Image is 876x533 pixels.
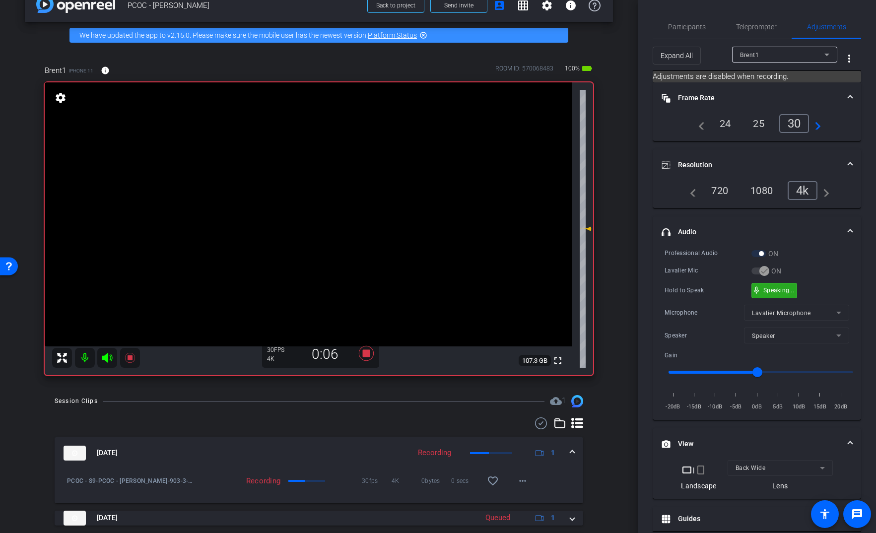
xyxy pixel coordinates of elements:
[64,446,86,461] img: thumb-nail
[580,223,592,235] mat-icon: 0 dB
[274,346,284,353] span: FPS
[362,476,392,486] span: 30fps
[653,114,861,141] div: Frame Rate
[550,395,566,407] span: Destinations for your clips
[55,437,583,469] mat-expansion-panel-header: thumb-nail[DATE]Recording1
[665,308,744,318] div: Microphone
[55,469,583,503] div: thumb-nail[DATE]Recording1
[653,71,861,82] mat-card: Adjustments are disabled when recording.
[67,476,196,486] span: PCOC - S9-PCOC - [PERSON_NAME]-903-3-2025-10-07-10-48-20-107-0
[736,23,777,30] span: Teleprompter
[563,61,581,76] span: 100%
[740,52,759,59] span: Brent1
[665,266,751,275] div: Lavalier Mic
[267,346,292,354] div: 30
[653,47,701,65] button: Expand All
[809,118,821,130] mat-icon: navigate_next
[843,53,855,65] mat-icon: more_vert
[851,508,863,520] mat-icon: message
[368,31,417,39] a: Platform Status
[69,28,568,43] div: We have updated the app to v2.15.0. Please make sure the mobile user has the newest version.
[685,402,702,412] span: -15dB
[480,512,515,524] div: Queued
[653,149,861,181] mat-expansion-panel-header: Resolution
[444,1,473,9] span: Send invite
[101,66,110,75] mat-icon: info
[748,402,765,412] span: 0dB
[807,23,846,30] span: Adjustments
[97,448,118,458] span: [DATE]
[196,476,285,486] div: Recording
[55,511,583,526] mat-expansion-panel-header: thumb-nail[DATE]Queued1
[267,355,292,363] div: 4K
[766,249,779,259] label: ON
[662,227,840,237] mat-panel-title: Audio
[653,216,861,248] mat-expansion-panel-header: Audio
[581,63,593,74] mat-icon: battery_std
[728,402,744,412] span: -5dB
[661,46,693,65] span: Expand All
[68,67,93,74] span: iPhone 11
[487,475,499,487] mat-icon: favorite_border
[832,402,849,412] span: 20dB
[681,481,716,491] div: Landscape
[662,93,840,103] mat-panel-title: Frame Rate
[517,475,529,487] mat-icon: more_horiz
[97,513,118,523] span: [DATE]
[665,285,751,295] div: Hold to Speak
[817,185,829,197] mat-icon: navigate_next
[769,266,782,276] label: ON
[653,460,861,499] div: View
[551,448,555,458] span: 1
[653,507,861,531] mat-expansion-panel-header: Guides
[413,447,456,459] div: Recording
[552,355,564,367] mat-icon: fullscreen
[392,476,421,486] span: 4K
[769,402,786,412] span: 5dB
[562,396,566,405] span: 1
[376,2,415,9] span: Back to project
[419,31,427,39] mat-icon: highlight_off
[54,92,67,104] mat-icon: settings
[421,476,451,486] span: 0bytes
[519,355,551,367] span: 107.3 GB
[550,395,562,407] mat-icon: cloud_upload
[668,23,706,30] span: Participants
[684,185,696,197] mat-icon: navigate_before
[681,464,716,476] div: |
[55,396,98,406] div: Session Clips
[653,248,861,420] div: Audio
[811,402,828,412] span: 15dB
[665,331,744,340] div: Speaker
[665,350,751,360] div: Gain
[662,439,840,449] mat-panel-title: View
[707,402,724,412] span: -10dB
[653,181,861,208] div: Resolution
[693,118,705,130] mat-icon: navigate_before
[64,511,86,526] img: thumb-nail
[653,428,861,460] mat-expansion-panel-header: View
[653,82,861,114] mat-expansion-panel-header: Frame Rate
[495,64,553,78] div: ROOM ID: 570068483
[292,346,358,363] div: 0:06
[763,287,794,294] span: Speaking...
[665,248,751,258] div: Professional Audio
[551,513,555,523] span: 1
[665,402,681,412] span: -20dB
[45,65,66,76] span: Brent1
[571,395,583,407] img: Session clips
[451,476,481,486] span: 0 secs
[837,47,861,70] button: More Options for Adjustments Panel
[752,286,761,295] span: mic_none
[662,514,840,524] mat-panel-title: Guides
[819,508,831,520] mat-icon: accessibility
[791,402,808,412] span: 10dB
[662,160,840,170] mat-panel-title: Resolution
